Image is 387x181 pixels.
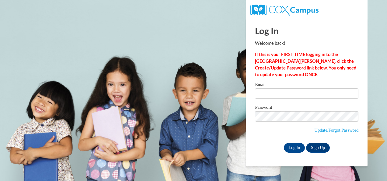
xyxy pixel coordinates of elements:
[255,24,358,37] h1: Log In
[255,82,358,88] label: Email
[306,143,330,153] a: Sign Up
[255,40,358,47] p: Welcome back!
[255,105,358,111] label: Password
[255,52,356,77] strong: If this is your FIRST TIME logging in to the [GEOGRAPHIC_DATA][PERSON_NAME], click the Create/Upd...
[250,7,318,12] a: COX Campus
[284,143,305,153] input: Log In
[250,5,318,16] img: COX Campus
[314,128,358,133] a: Update/Forgot Password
